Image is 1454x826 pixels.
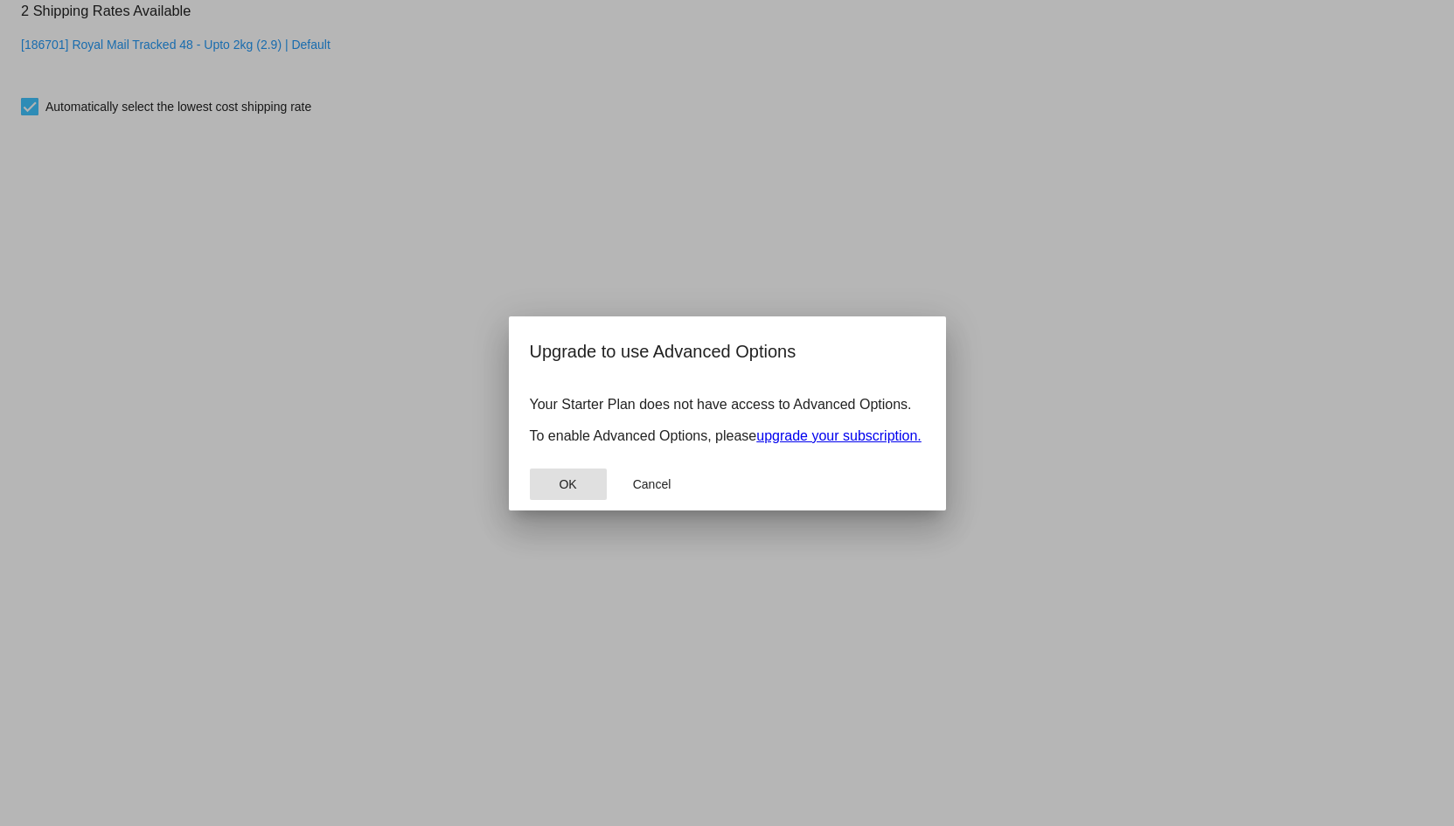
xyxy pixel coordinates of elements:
span: OK [559,477,576,491]
h2: Upgrade to use Advanced Options [530,337,925,365]
button: Close dialog [530,469,607,500]
a: upgrade your subscription. [756,428,922,443]
span: Cancel [633,477,671,491]
p: Your Starter Plan does not have access to Advanced Options. To enable Advanced Options, please [530,397,925,444]
button: Close dialog [614,469,691,500]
